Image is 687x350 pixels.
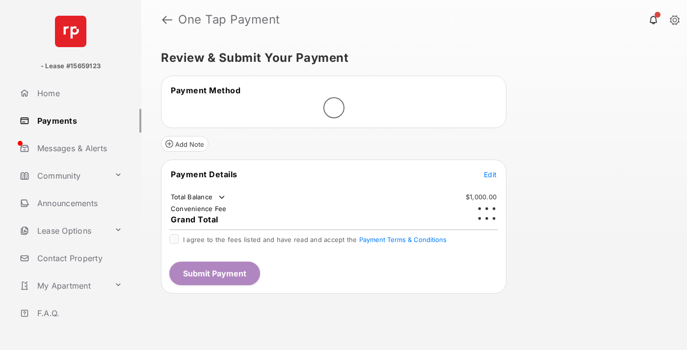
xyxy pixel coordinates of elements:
[484,169,497,179] button: Edit
[41,61,101,71] p: - Lease #15659123
[183,236,447,243] span: I agree to the fees listed and have read and accept the
[16,81,141,105] a: Home
[170,204,227,213] td: Convenience Fee
[16,191,141,215] a: Announcements
[55,16,86,47] img: svg+xml;base64,PHN2ZyB4bWxucz0iaHR0cDovL3d3dy53My5vcmcvMjAwMC9zdmciIHdpZHRoPSI2NCIgaGVpZ2h0PSI2NC...
[171,169,238,179] span: Payment Details
[484,170,497,179] span: Edit
[465,192,497,201] td: $1,000.00
[161,136,209,152] button: Add Note
[16,219,110,242] a: Lease Options
[16,136,141,160] a: Messages & Alerts
[161,52,660,64] h5: Review & Submit Your Payment
[169,262,260,285] button: Submit Payment
[16,246,141,270] a: Contact Property
[16,164,110,188] a: Community
[178,14,280,26] strong: One Tap Payment
[16,301,141,325] a: F.A.Q.
[16,109,141,133] a: Payments
[170,192,227,202] td: Total Balance
[16,274,110,297] a: My Apartment
[359,236,447,243] button: I agree to the fees listed and have read and accept the
[171,85,240,95] span: Payment Method
[171,215,218,224] span: Grand Total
